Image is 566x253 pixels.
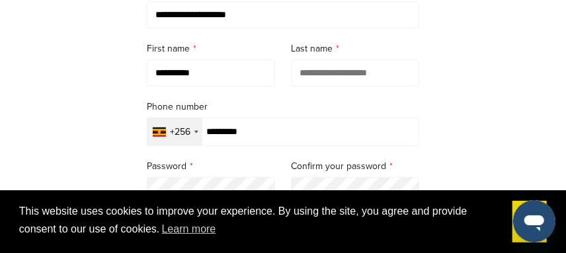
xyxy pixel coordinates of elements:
a: dismiss cookie message [512,201,547,243]
div: +256 [170,127,190,137]
label: Password [147,159,275,174]
label: Phone number [147,100,419,114]
div: Selected country [147,118,202,145]
a: learn more about cookies [159,219,218,239]
span: This website uses cookies to improve your experience. By using the site, you agree and provide co... [19,203,503,239]
label: First name [147,42,275,56]
iframe: Button to launch messaging window [513,200,555,242]
label: Last name [291,42,419,56]
label: Confirm your password [291,159,419,174]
